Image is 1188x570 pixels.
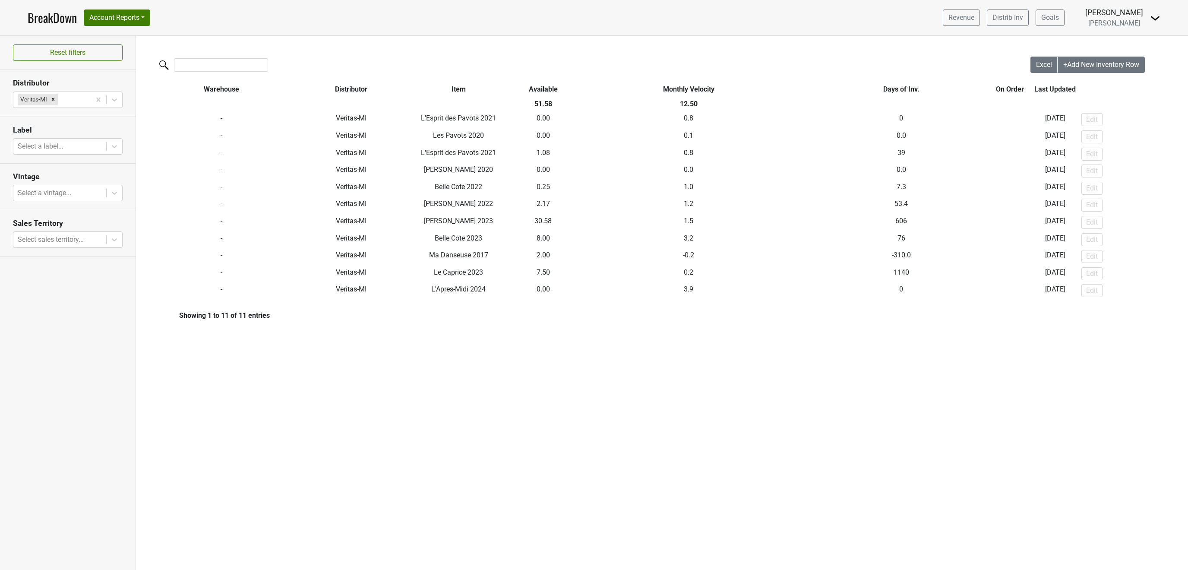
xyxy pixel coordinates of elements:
td: Veritas-MI [307,265,395,282]
td: 1140 [813,265,989,282]
td: - [136,248,307,265]
td: - [989,128,1031,146]
td: - [136,231,307,248]
td: - [136,111,307,129]
h3: Vintage [13,172,123,181]
div: Showing 1 to 11 of 11 entries [136,311,270,320]
td: 0 [813,282,989,300]
span: Belle Cote 2023 [435,234,482,242]
td: - [989,180,1031,197]
td: 2.00 [522,248,564,265]
th: 51.58 [522,97,564,111]
th: Last Updated: activate to sort column ascending [1031,82,1079,97]
button: Excel [1030,57,1058,73]
td: - [989,282,1031,300]
button: Edit [1081,148,1103,161]
td: 606 [813,214,989,231]
td: 30.58 [522,214,564,231]
th: On Order: activate to sort column ascending [989,82,1031,97]
td: Veritas-MI [307,197,395,214]
td: [DATE] [1031,231,1079,248]
td: Veritas-MI [307,248,395,265]
td: 1.2 [564,197,813,214]
button: Reset filters [13,44,123,61]
h3: Label [13,126,123,135]
td: 2.17 [522,197,564,214]
td: 1.0 [564,180,813,197]
td: [DATE] [1031,214,1079,231]
a: Distrib Inv [987,9,1029,26]
th: Available: activate to sort column ascending [522,82,564,97]
button: Edit [1081,250,1103,263]
td: 3.9 [564,282,813,300]
td: [DATE] [1031,146,1079,163]
span: [PERSON_NAME] 2023 [424,217,493,225]
div: Veritas-MI [18,94,48,105]
td: - [989,146,1031,163]
td: 1.5 [564,214,813,231]
td: - [989,248,1031,265]
td: - [989,111,1031,129]
img: Dropdown Menu [1150,13,1160,23]
span: [PERSON_NAME] 2022 [424,199,493,208]
td: Veritas-MI [307,146,395,163]
th: Item: activate to sort column ascending [395,82,522,97]
td: Veritas-MI [307,128,395,146]
td: 3.2 [564,231,813,248]
td: - [136,162,307,180]
td: 1.08 [522,146,564,163]
button: Edit [1081,113,1103,126]
th: 12.50 [564,97,813,111]
td: 0.0 [564,162,813,180]
td: Veritas-MI [307,282,395,300]
td: Veritas-MI [307,111,395,129]
td: [DATE] [1031,197,1079,214]
td: - [136,214,307,231]
span: [PERSON_NAME] [1088,19,1140,27]
td: 7.3 [813,180,989,197]
span: [PERSON_NAME] 2020 [424,165,493,174]
td: 39 [813,146,989,163]
td: - [989,162,1031,180]
td: 0.8 [564,146,813,163]
td: -0.2 [564,248,813,265]
span: Excel [1036,60,1052,69]
td: 0.00 [522,282,564,300]
td: [DATE] [1031,180,1079,197]
td: 0.00 [522,111,564,129]
div: [PERSON_NAME] [1085,7,1143,18]
td: 8.00 [522,231,564,248]
button: Edit [1081,233,1103,246]
td: 0.00 [522,128,564,146]
td: 76 [813,231,989,248]
td: [DATE] [1031,248,1079,265]
span: Le Caprice 2023 [434,268,483,276]
button: Edit [1081,267,1103,280]
th: Monthly Velocity: activate to sort column ascending [564,82,813,97]
td: Veritas-MI [307,231,395,248]
td: - [136,282,307,300]
span: L'Esprit des Pavots 2021 [421,149,496,157]
th: Distributor: activate to sort column ascending [307,82,395,97]
td: 0.8 [564,111,813,129]
td: [DATE] [1031,265,1079,282]
button: Edit [1081,182,1103,195]
button: +Add New Inventory Row [1058,57,1145,73]
td: Veritas-MI [307,180,395,197]
td: 0.0 [813,162,989,180]
div: Remove Veritas-MI [48,94,58,105]
td: [DATE] [1031,111,1079,129]
td: 0.00 [522,162,564,180]
td: - [136,197,307,214]
a: Goals [1036,9,1065,26]
td: [DATE] [1031,128,1079,146]
td: 7.50 [522,265,564,282]
button: Account Reports [84,9,150,26]
h3: Sales Territory [13,219,123,228]
td: - [989,265,1031,282]
td: 0 [813,111,989,129]
td: [DATE] [1031,162,1079,180]
td: - [989,231,1031,248]
button: Edit [1081,165,1103,177]
span: Les Pavots 2020 [433,131,484,139]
